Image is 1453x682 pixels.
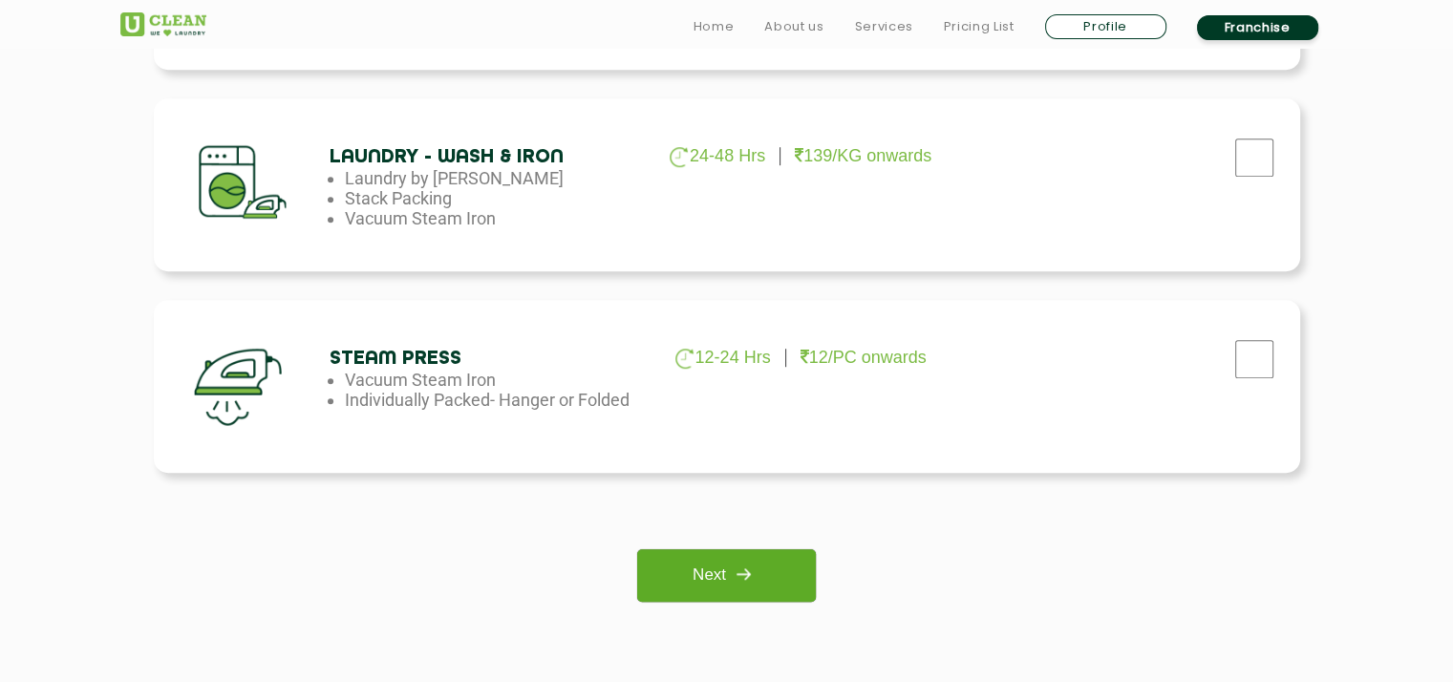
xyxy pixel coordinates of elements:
img: clock_g.png [675,349,694,369]
a: Pricing List [944,15,1015,38]
h4: Laundry - Wash & Iron [330,146,639,168]
li: Laundry by [PERSON_NAME] [345,168,654,188]
a: Franchise [1197,15,1318,40]
a: About us [764,15,823,38]
a: Profile [1045,14,1166,39]
a: Home [694,15,735,38]
a: Next [637,549,816,602]
li: Vacuum Steam Iron [345,370,654,390]
a: Services [854,15,912,38]
img: clock_g.png [670,147,688,167]
li: Individually Packed- Hanger or Folded [345,390,654,410]
img: UClean Laundry and Dry Cleaning [120,12,206,36]
li: Vacuum Steam Iron [345,208,654,228]
p: 139/KG onwards [795,146,931,166]
p: 12/PC onwards [801,348,927,368]
img: right_icon.png [726,557,760,591]
p: 24-48 Hrs [670,146,765,167]
h4: Steam Press [330,348,639,370]
p: 12-24 Hrs [675,348,771,369]
li: Stack Packing [345,188,654,208]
